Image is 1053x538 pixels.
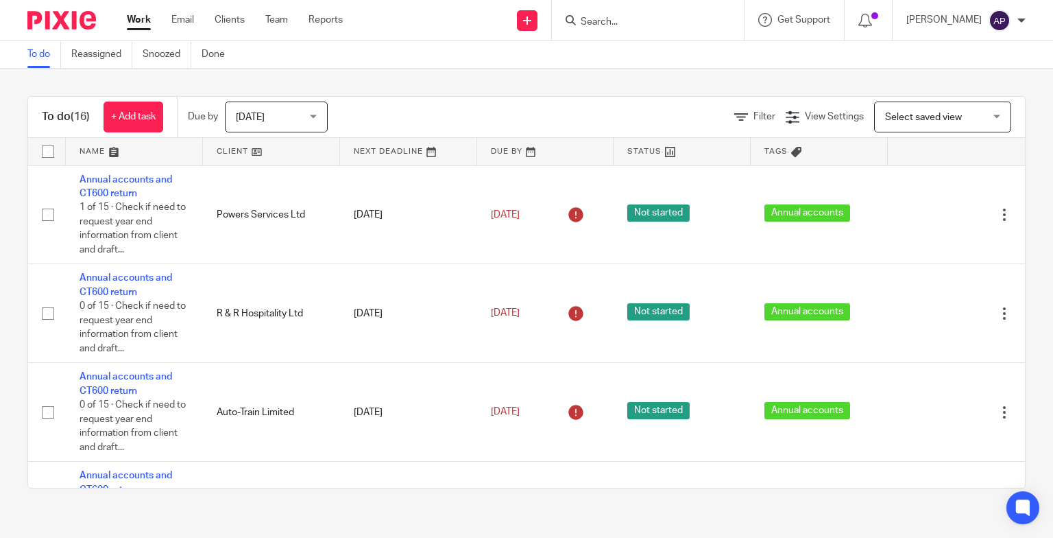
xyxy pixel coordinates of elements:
[764,204,850,222] span: Annual accounts
[202,41,235,68] a: Done
[143,41,191,68] a: Snoozed
[80,400,186,452] span: 0 of 15 · Check if need to request year end information from client and draft...
[80,301,186,353] span: 0 of 15 · Check if need to request year end information from client and draft...
[127,13,151,27] a: Work
[627,204,690,222] span: Not started
[885,113,962,122] span: Select saved view
[764,402,850,419] span: Annual accounts
[627,303,690,320] span: Not started
[340,363,477,462] td: [DATE]
[203,363,340,462] td: Auto-Train Limited
[989,10,1010,32] img: svg%3E
[906,13,982,27] p: [PERSON_NAME]
[80,202,186,255] span: 1 of 15 · Check if need to request year end information from client and draft...
[171,13,194,27] a: Email
[80,471,172,494] a: Annual accounts and CT600 return
[80,175,172,198] a: Annual accounts and CT600 return
[80,372,172,395] a: Annual accounts and CT600 return
[215,13,245,27] a: Clients
[764,148,788,155] span: Tags
[27,41,61,68] a: To do
[71,41,132,68] a: Reassigned
[753,112,775,121] span: Filter
[764,303,850,320] span: Annual accounts
[579,16,703,29] input: Search
[27,11,96,30] img: Pixie
[71,111,90,122] span: (16)
[188,110,218,124] p: Due by
[491,408,520,417] span: [DATE]
[805,112,864,121] span: View Settings
[340,264,477,363] td: [DATE]
[627,402,690,419] span: Not started
[308,13,343,27] a: Reports
[491,309,520,318] span: [DATE]
[104,102,163,132] a: + Add task
[340,165,477,264] td: [DATE]
[236,113,265,122] span: [DATE]
[777,15,830,25] span: Get Support
[203,165,340,264] td: Powers Services Ltd
[491,210,520,220] span: [DATE]
[203,264,340,363] td: R & R Hospitality Ltd
[80,273,172,296] a: Annual accounts and CT600 return
[265,13,288,27] a: Team
[42,110,90,124] h1: To do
